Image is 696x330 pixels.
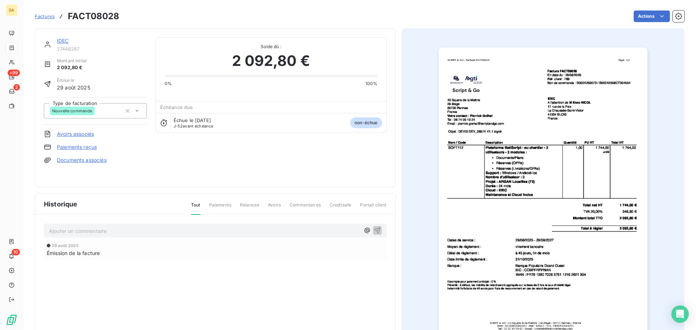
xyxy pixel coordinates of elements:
[68,10,119,23] h3: FACT08028
[52,109,92,113] span: Nouvelle commande
[57,130,94,138] a: Avoirs associés
[44,199,78,209] span: Historique
[47,249,100,257] span: Émission de la facture
[174,117,211,123] span: Échue le [DATE]
[330,202,352,214] span: Creditsafe
[57,58,87,64] span: Montant initial
[8,70,20,76] span: +99
[360,202,386,214] span: Portail client
[365,80,378,87] span: 100%
[12,249,20,255] span: 10
[52,243,79,248] span: 29 août 2025
[6,4,17,16] div: SA
[268,202,281,214] span: Avoirs
[240,202,259,214] span: Relances
[160,104,193,110] span: Échéance due
[209,202,231,214] span: Paiements
[350,117,382,128] span: non-échue
[35,13,55,20] a: Factures
[165,43,378,50] span: Solde dû :
[57,77,90,84] span: Émise le
[57,46,147,52] span: 27446287
[671,305,689,323] div: Open Intercom Messenger
[290,202,321,214] span: Commentaires
[174,124,214,128] span: avant échéance
[57,156,107,164] a: Documents associés
[35,13,55,19] span: Factures
[57,64,87,71] span: 2 092,80 €
[165,80,172,87] span: 0%
[13,84,20,91] span: 2
[57,84,90,91] span: 29 août 2025
[57,38,69,44] a: IDEC
[174,124,183,129] span: J-52
[6,314,17,326] img: Logo LeanPay
[232,50,310,72] span: 2 092,80 €
[191,202,200,215] span: Tout
[57,143,97,151] a: Paiements reçus
[634,11,670,22] button: Actions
